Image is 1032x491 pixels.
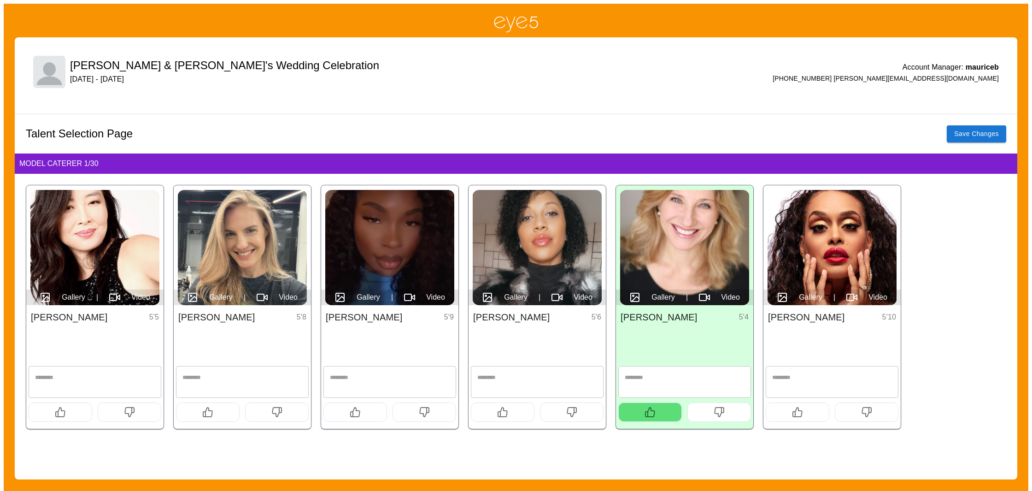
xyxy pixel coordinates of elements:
[473,190,602,305] img: Ravoshia Whaley
[31,310,107,325] h6: [PERSON_NAME]
[62,292,85,303] span: Gallery
[833,292,835,303] span: |
[773,74,999,83] p: [PHONE_NUMBER] [PERSON_NAME][EMAIL_ADDRESS][DOMAIN_NAME]
[539,292,540,303] span: |
[768,190,897,305] img: Josephine Webb
[244,292,246,303] span: |
[326,310,402,325] h6: [PERSON_NAME]
[149,312,159,323] p: 5 ' 5
[444,312,454,323] p: 5 ' 9
[15,154,1017,174] div: Model Caterer 1 / 30
[279,292,298,303] span: Video
[620,190,749,305] img: Christina Pawl
[33,56,65,88] img: logo
[426,292,445,303] span: Video
[493,15,539,33] img: Logo
[903,61,999,74] h6: Account Manager:
[70,73,379,86] h6: [DATE] - [DATE]
[26,126,133,141] h5: Talent Selection Page
[473,310,550,325] h6: [PERSON_NAME]
[30,190,159,305] img: Caterina
[799,292,822,303] span: Gallery
[721,292,740,303] span: Video
[768,310,844,325] h6: [PERSON_NAME]
[70,58,379,73] h5: [PERSON_NAME] & [PERSON_NAME]'s Wedding Celebration
[325,190,454,305] img: Tiffany Chanel
[391,292,393,303] span: |
[357,292,380,303] span: Gallery
[297,312,306,323] p: 5 ' 8
[178,190,307,305] img: Sara Rice
[686,292,688,303] span: |
[966,63,999,71] span: mauriceb
[739,312,749,323] p: 5 ' 4
[868,292,887,303] span: Video
[504,292,528,303] span: Gallery
[178,310,255,325] h6: [PERSON_NAME]
[592,312,601,323] p: 5 ' 6
[131,292,150,303] span: Video
[574,292,592,303] span: Video
[621,310,697,325] h6: [PERSON_NAME]
[882,312,896,323] p: 5 ' 10
[947,125,1006,142] button: Save Changes
[209,292,233,303] span: Gallery
[651,292,675,303] span: Gallery
[96,292,98,303] span: |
